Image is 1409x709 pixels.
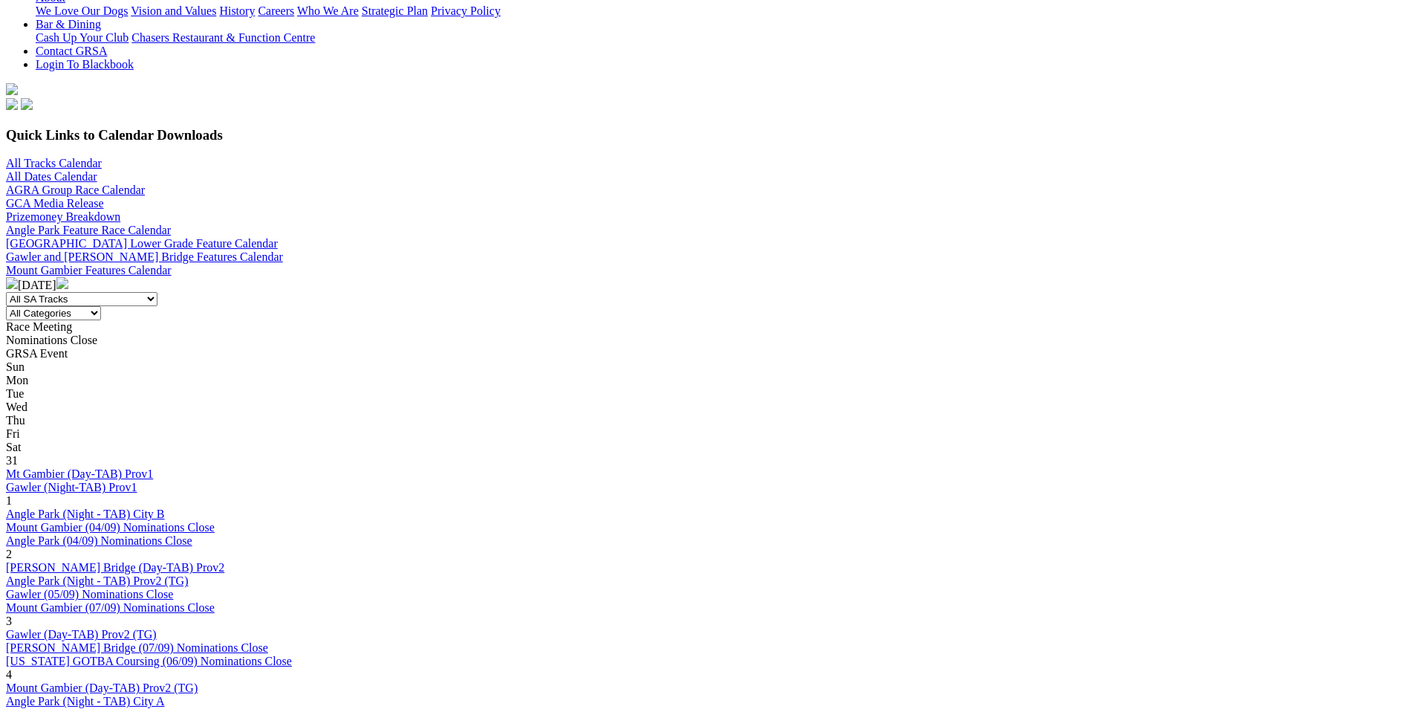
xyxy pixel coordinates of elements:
[6,414,1403,427] div: Thu
[6,210,120,223] a: Prizemoney Breakdown
[6,588,173,600] a: Gawler (05/09) Nominations Close
[6,655,292,667] a: [US_STATE] GOTBA Coursing (06/09) Nominations Close
[6,427,1403,441] div: Fri
[6,250,283,263] a: Gawler and [PERSON_NAME] Bridge Features Calendar
[6,534,192,547] a: Angle Park (04/09) Nominations Close
[56,277,68,289] img: chevron-right-pager-white.svg
[6,360,1403,374] div: Sun
[6,387,1403,401] div: Tue
[6,401,1403,414] div: Wed
[6,467,153,480] a: Mt Gambier (Day-TAB) Prov1
[6,277,18,289] img: chevron-left-pager-white.svg
[36,31,1403,45] div: Bar & Dining
[6,237,278,250] a: [GEOGRAPHIC_DATA] Lower Grade Feature Calendar
[6,682,198,694] a: Mount Gambier (Day-TAB) Prov2 (TG)
[6,197,104,210] a: GCA Media Release
[6,601,215,614] a: Mount Gambier (07/09) Nominations Close
[131,4,216,17] a: Vision and Values
[6,127,1403,143] h3: Quick Links to Calendar Downloads
[6,548,12,560] span: 2
[6,508,165,520] a: Angle Park (Night - TAB) City B
[6,184,145,196] a: AGRA Group Race Calendar
[36,45,107,57] a: Contact GRSA
[6,170,97,183] a: All Dates Calendar
[6,320,1403,334] div: Race Meeting
[6,347,1403,360] div: GRSA Event
[36,18,101,30] a: Bar & Dining
[6,494,12,507] span: 1
[36,4,128,17] a: We Love Our Dogs
[6,615,12,627] span: 3
[6,561,224,574] a: [PERSON_NAME] Bridge (Day-TAB) Prov2
[6,574,189,587] a: Angle Park (Night - TAB) Prov2 (TG)
[6,695,165,708] a: Angle Park (Night - TAB) City A
[6,157,102,169] a: All Tracks Calendar
[6,264,172,276] a: Mount Gambier Features Calendar
[219,4,255,17] a: History
[36,31,128,44] a: Cash Up Your Club
[6,277,1403,292] div: [DATE]
[6,668,12,681] span: 4
[36,4,1403,18] div: About
[6,454,18,467] span: 31
[6,641,268,654] a: [PERSON_NAME] Bridge (07/09) Nominations Close
[6,628,157,641] a: Gawler (Day-TAB) Prov2 (TG)
[36,58,134,71] a: Login To Blackbook
[6,521,215,534] a: Mount Gambier (04/09) Nominations Close
[6,441,1403,454] div: Sat
[6,224,171,236] a: Angle Park Feature Race Calendar
[6,334,1403,347] div: Nominations Close
[362,4,428,17] a: Strategic Plan
[6,83,18,95] img: logo-grsa-white.png
[258,4,294,17] a: Careers
[6,98,18,110] img: facebook.svg
[21,98,33,110] img: twitter.svg
[6,374,1403,387] div: Mon
[6,481,137,493] a: Gawler (Night-TAB) Prov1
[131,31,315,44] a: Chasers Restaurant & Function Centre
[431,4,501,17] a: Privacy Policy
[297,4,359,17] a: Who We Are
